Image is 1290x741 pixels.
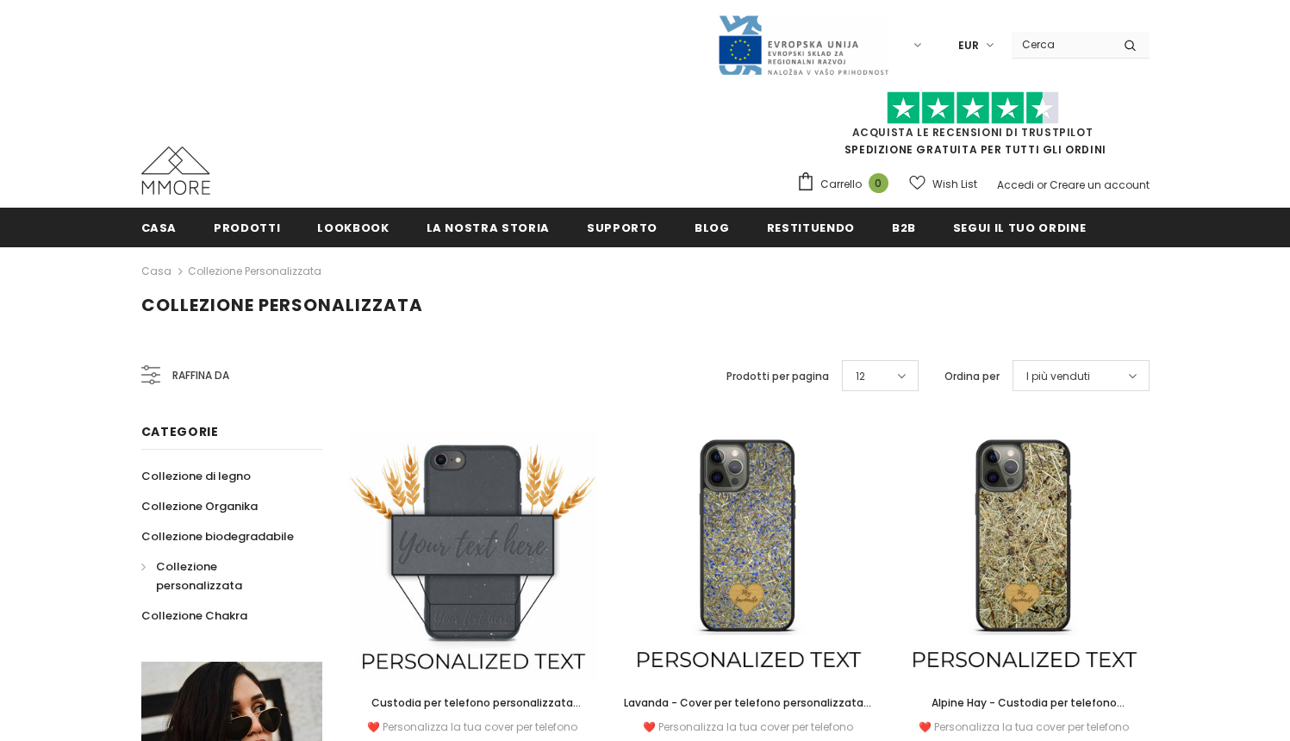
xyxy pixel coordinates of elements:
[141,521,294,551] a: Collezione biodegradabile
[958,37,979,54] span: EUR
[348,694,598,713] a: Custodia per telefono personalizzata biodegradabile - nera
[427,208,550,246] a: La nostra storia
[214,208,280,246] a: Prodotti
[587,220,657,236] span: supporto
[726,368,829,385] label: Prodotti per pagina
[1037,177,1047,192] span: or
[909,169,977,199] a: Wish List
[919,695,1129,729] span: Alpine Hay - Custodia per telefono personalizzata - Regalo personalizzato
[623,694,873,713] a: Lavanda - Cover per telefono personalizzata - Regalo personalizzato
[188,264,321,278] a: Collezione personalizzata
[887,91,1059,125] img: Fidati di Pilot Stars
[156,558,242,594] span: Collezione personalizzata
[141,293,423,317] span: Collezione personalizzata
[944,368,1000,385] label: Ordina per
[141,423,219,440] span: Categorie
[214,220,280,236] span: Prodotti
[899,694,1149,713] a: Alpine Hay - Custodia per telefono personalizzata - Regalo personalizzato
[796,171,897,197] a: Carrello 0
[695,220,730,236] span: Blog
[141,551,303,601] a: Collezione personalizzata
[1012,32,1111,57] input: Search Site
[141,607,247,624] span: Collezione Chakra
[317,220,389,236] span: Lookbook
[141,220,178,236] span: Casa
[856,368,865,385] span: 12
[852,125,1094,140] a: Acquista le recensioni di TrustPilot
[717,37,889,52] a: Javni Razpis
[695,208,730,246] a: Blog
[172,366,229,385] span: Raffina da
[796,99,1150,157] span: SPEDIZIONE GRATUITA PER TUTTI GLI ORDINI
[371,695,581,729] span: Custodia per telefono personalizzata biodegradabile - nera
[141,461,251,491] a: Collezione di legno
[892,220,916,236] span: B2B
[141,491,258,521] a: Collezione Organika
[141,261,171,282] a: Casa
[932,176,977,193] span: Wish List
[624,695,872,729] span: Lavanda - Cover per telefono personalizzata - Regalo personalizzato
[1026,368,1090,385] span: I più venduti
[141,528,294,545] span: Collezione biodegradabile
[1050,177,1150,192] a: Creare un account
[717,14,889,77] img: Javni Razpis
[767,220,855,236] span: Restituendo
[953,220,1086,236] span: Segui il tuo ordine
[141,601,247,631] a: Collezione Chakra
[141,498,258,514] span: Collezione Organika
[141,208,178,246] a: Casa
[317,208,389,246] a: Lookbook
[892,208,916,246] a: B2B
[141,468,251,484] span: Collezione di legno
[997,177,1034,192] a: Accedi
[427,220,550,236] span: La nostra storia
[141,146,210,195] img: Casi MMORE
[869,173,888,193] span: 0
[953,208,1086,246] a: Segui il tuo ordine
[820,176,862,193] span: Carrello
[587,208,657,246] a: supporto
[767,208,855,246] a: Restituendo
